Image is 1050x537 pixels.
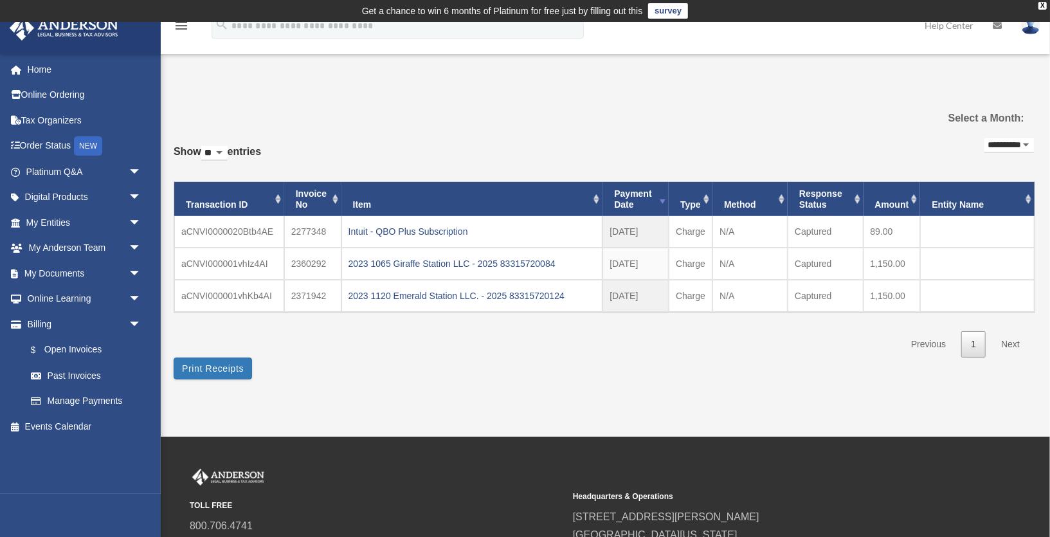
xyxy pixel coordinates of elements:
[190,469,267,486] img: Anderson Advisors Platinum Portal
[129,260,154,287] span: arrow_drop_down
[712,280,788,312] td: N/A
[573,511,759,522] a: [STREET_ADDRESS][PERSON_NAME]
[712,248,788,280] td: N/A
[129,286,154,313] span: arrow_drop_down
[74,136,102,156] div: NEW
[201,146,228,161] select: Showentries
[129,185,154,211] span: arrow_drop_down
[215,17,229,32] i: search
[648,3,688,19] a: survey
[9,57,161,82] a: Home
[901,331,955,358] a: Previous
[284,182,341,217] th: Invoice No: activate to sort column ascending
[602,280,669,312] td: [DATE]
[900,109,1024,127] label: Select a Month:
[9,133,161,159] a: Order StatusNEW
[174,358,252,379] button: Print Receipts
[9,260,161,286] a: My Documentsarrow_drop_down
[284,216,341,248] td: 2277348
[18,337,161,363] a: $Open Invoices
[190,520,253,531] a: 800.706.4741
[1021,16,1040,35] img: User Pic
[602,216,669,248] td: [DATE]
[9,311,161,337] a: Billingarrow_drop_down
[174,248,284,280] td: aCNVI000001vhIz4AI
[174,216,284,248] td: aCNVI0000020Btb4AE
[864,280,921,312] td: 1,150.00
[174,182,284,217] th: Transaction ID: activate to sort column ascending
[669,248,712,280] td: Charge
[669,280,712,312] td: Charge
[669,216,712,248] td: Charge
[129,210,154,236] span: arrow_drop_down
[788,182,864,217] th: Response Status: activate to sort column ascending
[1038,2,1047,10] div: close
[991,331,1029,358] a: Next
[348,287,596,305] div: 2023 1120 Emerald Station LLC. - 2025 83315720124
[712,216,788,248] td: N/A
[788,216,864,248] td: Captured
[6,15,122,41] img: Anderson Advisors Platinum Portal
[669,182,712,217] th: Type: activate to sort column ascending
[284,280,341,312] td: 2371942
[38,342,44,358] span: $
[864,182,921,217] th: Amount: activate to sort column ascending
[9,210,161,235] a: My Entitiesarrow_drop_down
[190,499,564,513] small: TOLL FREE
[602,248,669,280] td: [DATE]
[348,223,596,241] div: Intuit - QBO Plus Subscription
[864,248,921,280] td: 1,150.00
[788,248,864,280] td: Captured
[348,255,596,273] div: 2023 1065 Giraffe Station LLC - 2025 83315720084
[712,182,788,217] th: Method: activate to sort column ascending
[129,311,154,338] span: arrow_drop_down
[961,331,986,358] a: 1
[18,388,161,414] a: Manage Payments
[129,235,154,262] span: arrow_drop_down
[788,280,864,312] td: Captured
[9,286,161,312] a: Online Learningarrow_drop_down
[573,490,947,504] small: Headquarters & Operations
[9,185,161,210] a: Digital Productsarrow_drop_down
[864,216,921,248] td: 89.00
[174,280,284,312] td: aCNVI000001vhKb4AI
[129,159,154,185] span: arrow_drop_down
[9,414,161,439] a: Events Calendar
[920,182,1035,217] th: Entity Name: activate to sort column ascending
[9,159,161,185] a: Platinum Q&Aarrow_drop_down
[174,18,189,33] i: menu
[9,82,161,108] a: Online Ordering
[9,235,161,261] a: My Anderson Teamarrow_drop_down
[9,107,161,133] a: Tax Organizers
[341,182,603,217] th: Item: activate to sort column ascending
[362,3,643,19] div: Get a chance to win 6 months of Platinum for free just by filling out this
[174,143,261,174] label: Show entries
[18,363,154,388] a: Past Invoices
[602,182,669,217] th: Payment Date: activate to sort column ascending
[174,23,189,33] a: menu
[284,248,341,280] td: 2360292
